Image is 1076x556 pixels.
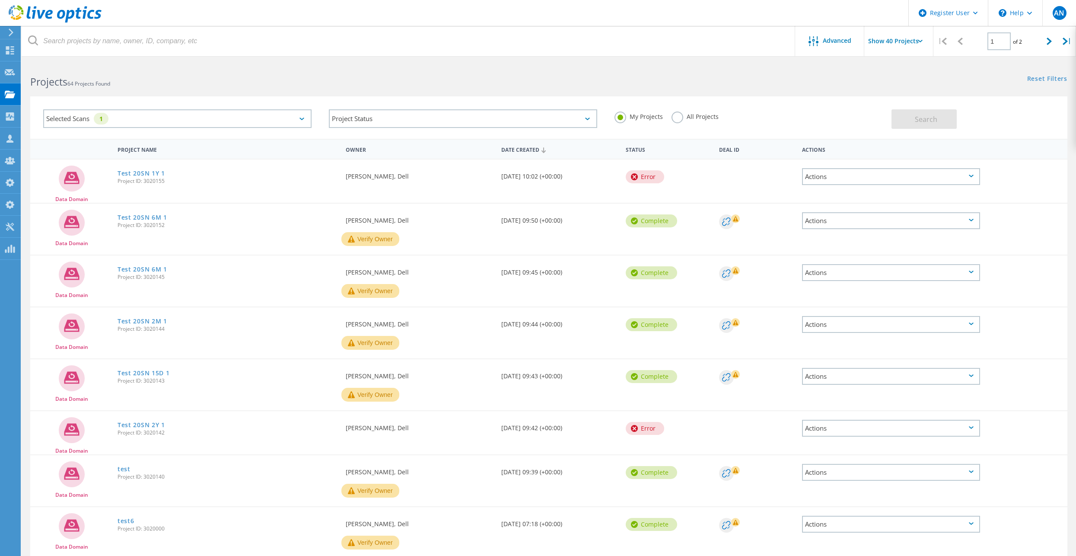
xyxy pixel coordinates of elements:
span: AN [1054,10,1064,16]
div: [DATE] 07:18 (+00:00) [497,507,621,536]
div: Actions [802,368,980,385]
div: Status [621,141,715,157]
span: Data Domain [55,241,88,246]
button: Verify Owner [341,336,399,350]
div: Complete [626,318,677,331]
div: Deal Id [715,141,798,157]
span: Search [915,115,937,124]
span: Data Domain [55,448,88,454]
span: Project ID: 3020142 [118,430,337,435]
a: Test 20SN 2M 1 [118,318,167,324]
a: Test 20SN 15D 1 [118,370,170,376]
div: Complete [626,214,677,227]
button: Verify Owner [341,536,399,550]
button: Verify Owner [341,388,399,402]
button: Search [891,109,957,129]
span: Data Domain [55,396,88,402]
span: Project ID: 3020143 [118,378,337,383]
div: Complete [626,466,677,479]
div: [PERSON_NAME], Dell [341,455,497,484]
button: Verify Owner [341,484,399,498]
div: Error [626,170,664,183]
div: | [933,26,951,57]
div: Actions [802,420,980,437]
div: Actions [802,464,980,481]
div: Actions [802,168,980,185]
div: Complete [626,518,677,531]
span: Project ID: 3020145 [118,275,337,280]
div: [PERSON_NAME], Dell [341,256,497,284]
div: Selected Scans [43,109,312,128]
a: Test 20SN 6M 1 [118,266,167,272]
span: Data Domain [55,345,88,350]
label: My Projects [614,112,663,120]
span: Project ID: 3020155 [118,179,337,184]
span: Data Domain [55,293,88,298]
div: [PERSON_NAME], Dell [341,204,497,232]
a: Reset Filters [1027,76,1067,83]
span: Project ID: 3020152 [118,223,337,228]
div: [DATE] 09:50 (+00:00) [497,204,621,232]
div: Complete [626,266,677,279]
div: [PERSON_NAME], Dell [341,307,497,336]
div: [PERSON_NAME], Dell [341,411,497,440]
div: [PERSON_NAME], Dell [341,160,497,188]
a: Live Optics Dashboard [9,18,102,24]
label: All Projects [672,112,719,120]
span: Data Domain [55,544,88,550]
a: test [118,466,131,472]
span: Advanced [823,38,851,44]
span: 64 Projects Found [67,80,110,87]
div: Project Name [113,141,341,157]
div: 1 [94,113,108,125]
span: Project ID: 3020000 [118,526,337,531]
div: Complete [626,370,677,383]
div: [DATE] 10:02 (+00:00) [497,160,621,188]
div: | [1058,26,1076,57]
div: [PERSON_NAME], Dell [341,359,497,388]
svg: \n [999,9,1006,17]
a: Test 20SN 1Y 1 [118,170,165,176]
div: [DATE] 09:39 (+00:00) [497,455,621,484]
button: Verify Owner [341,232,399,246]
b: Projects [30,75,67,89]
span: Data Domain [55,492,88,498]
button: Verify Owner [341,284,399,298]
div: Actions [802,212,980,229]
a: Test 20SN 6M 1 [118,214,167,220]
div: [DATE] 09:42 (+00:00) [497,411,621,440]
a: test6 [118,518,134,524]
span: of 2 [1013,38,1022,45]
input: Search projects by name, owner, ID, company, etc [22,26,796,56]
div: [DATE] 09:45 (+00:00) [497,256,621,284]
div: Owner [341,141,497,157]
div: [DATE] 09:44 (+00:00) [497,307,621,336]
div: [PERSON_NAME], Dell [341,507,497,536]
div: Actions [798,141,984,157]
span: Data Domain [55,197,88,202]
div: Actions [802,316,980,333]
div: Actions [802,516,980,533]
span: Project ID: 3020144 [118,326,337,332]
div: [DATE] 09:43 (+00:00) [497,359,621,388]
div: Date Created [497,141,621,157]
div: Actions [802,264,980,281]
span: Project ID: 3020140 [118,474,337,479]
div: Project Status [329,109,597,128]
div: Error [626,422,664,435]
a: Test 20SN 2Y 1 [118,422,165,428]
